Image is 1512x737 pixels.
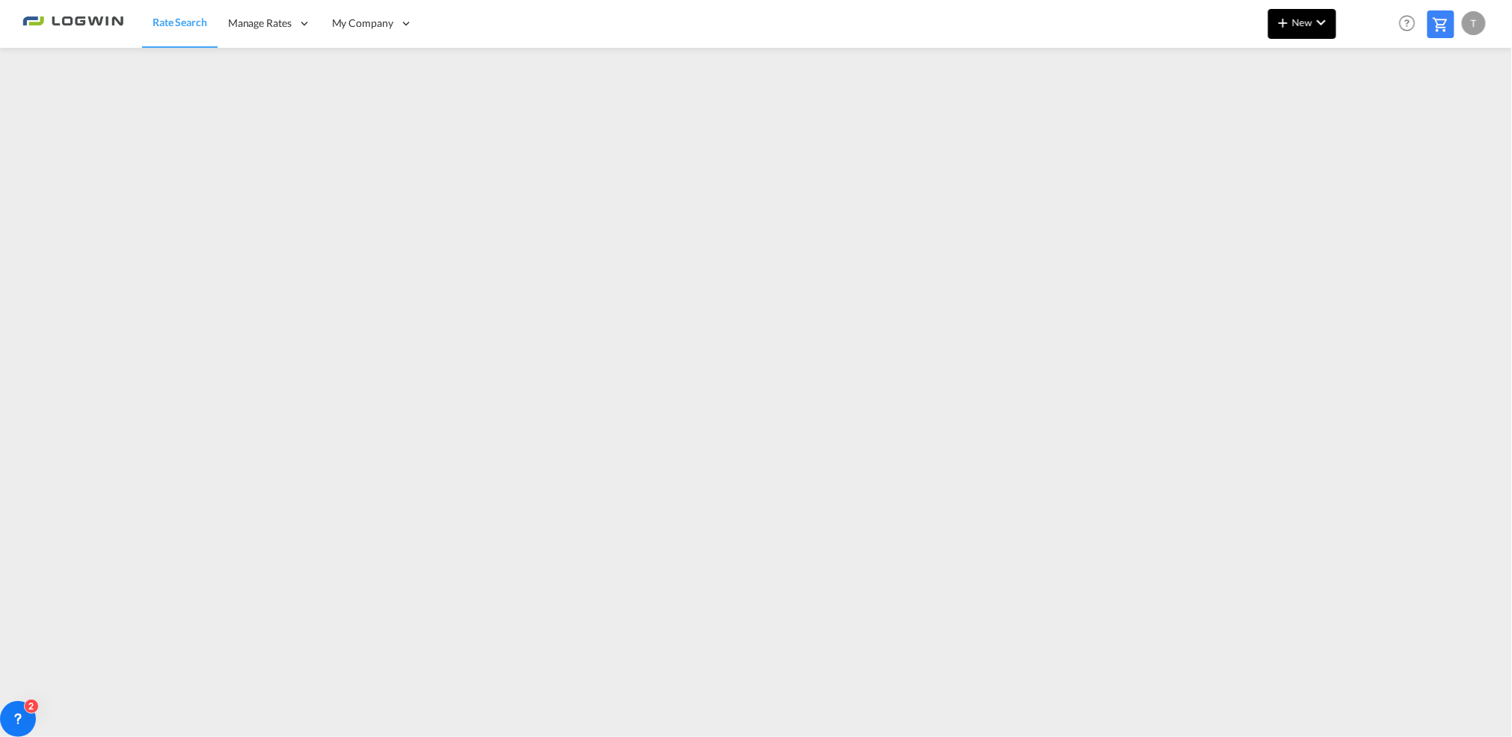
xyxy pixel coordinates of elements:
img: 2761ae10d95411efa20a1f5e0282d2d7.png [22,7,123,40]
span: Rate Search [153,16,207,28]
span: Help [1395,10,1420,36]
div: Help [1395,10,1428,37]
div: T [1462,11,1486,35]
span: Manage Rates [228,16,292,31]
md-icon: icon-chevron-down [1312,13,1330,31]
button: icon-plus 400-fgNewicon-chevron-down [1268,9,1336,39]
md-icon: icon-plus 400-fg [1274,13,1292,31]
span: New [1274,16,1330,28]
span: My Company [332,16,393,31]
